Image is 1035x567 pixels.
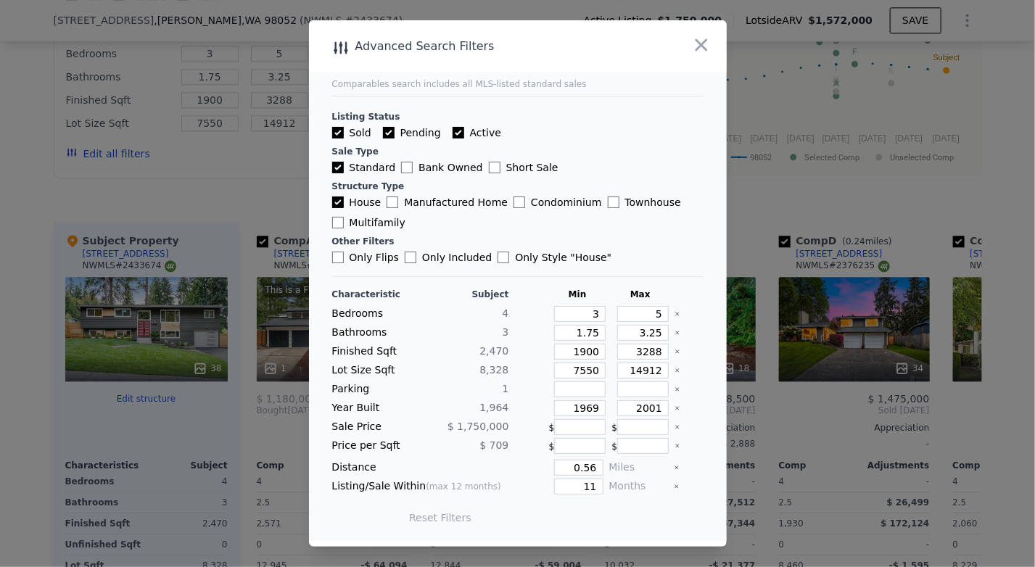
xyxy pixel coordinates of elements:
div: Other Filters [332,236,704,247]
input: Short Sale [489,162,500,173]
button: Clear [675,311,680,317]
div: Parking [332,381,418,397]
label: Only Style " House " [498,250,611,265]
div: Months [609,479,668,494]
div: Bedrooms [332,306,418,322]
span: 3 [503,326,509,338]
button: Clear [674,484,680,489]
div: Sale Type [332,146,704,157]
input: House [332,196,344,208]
button: Clear [675,386,680,392]
span: $ 1,750,000 [448,421,509,432]
div: Listing/Sale Within [332,479,509,494]
div: Sale Price [332,419,418,435]
input: Pending [383,127,395,138]
input: Bank Owned [401,162,413,173]
div: $ [549,419,606,435]
span: $ 709 [479,439,508,451]
label: Manufactured Home [387,195,508,210]
div: Max [612,289,669,300]
label: House [332,195,382,210]
div: Characteristic [332,289,418,300]
input: Manufactured Home [387,196,398,208]
label: Short Sale [489,160,558,175]
div: Structure Type [332,181,704,192]
label: Townhouse [608,195,681,210]
label: Only Flips [332,250,400,265]
span: 1 [503,383,509,394]
span: 1,964 [479,402,508,413]
div: Finished Sqft [332,344,418,360]
label: Sold [332,125,371,140]
span: 4 [503,307,509,319]
div: Distance [332,460,509,476]
div: Bathrooms [332,325,418,341]
label: Standard [332,160,396,175]
div: Listing Status [332,111,704,123]
div: Miles [609,460,668,476]
button: Clear [675,349,680,355]
span: 2,470 [479,345,508,357]
button: Clear [674,465,680,471]
div: Year Built [332,400,418,416]
button: Clear [675,405,680,411]
label: Pending [383,125,441,140]
div: Comparables search includes all MLS-listed standard sales [332,78,704,90]
div: $ [549,438,606,454]
div: Min [549,289,606,300]
div: Lot Size Sqft [332,363,418,378]
input: Multifamily [332,217,344,228]
button: Clear [675,368,680,373]
label: Bank Owned [401,160,482,175]
input: Only Style "House" [498,252,509,263]
label: Active [453,125,501,140]
div: $ [612,419,669,435]
input: Only Flips [332,252,344,263]
button: Clear [675,424,680,430]
button: Reset [409,510,471,525]
input: Active [453,127,464,138]
label: Multifamily [332,215,405,230]
div: Advanced Search Filters [309,36,643,57]
label: Only Included [405,250,492,265]
div: Subject [424,289,509,300]
label: Condominium [514,195,601,210]
span: 8,328 [479,364,508,376]
div: $ [612,438,669,454]
span: (max 12 months) [426,481,501,492]
input: Condominium [514,196,525,208]
div: Price per Sqft [332,438,418,454]
input: Townhouse [608,196,619,208]
input: Sold [332,127,344,138]
input: Only Included [405,252,416,263]
button: Clear [675,443,680,449]
input: Standard [332,162,344,173]
button: Clear [675,330,680,336]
